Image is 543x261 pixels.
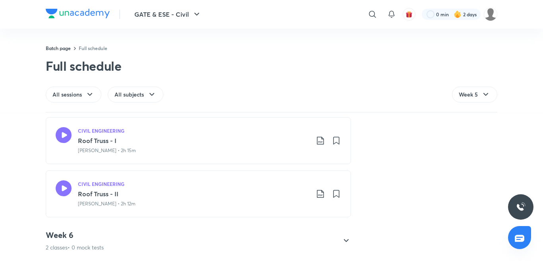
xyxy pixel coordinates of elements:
[78,189,309,199] h3: Roof Truss - II
[46,170,351,217] a: CIVIL ENGINEERINGRoof Truss - II[PERSON_NAME] • 2h 12m
[46,9,110,18] img: Company Logo
[46,9,110,20] a: Company Logo
[78,127,124,134] h5: CIVIL ENGINEERING
[403,8,415,21] button: avatar
[484,8,497,21] img: Kranti
[78,200,136,207] p: [PERSON_NAME] • 2h 12m
[39,230,351,251] div: Week 62 classes• 0 mock tests
[78,147,136,154] p: [PERSON_NAME] • 2h 15m
[516,202,526,212] img: ttu
[459,91,478,99] span: Week 5
[79,45,107,51] a: Full schedule
[78,136,309,145] h3: Roof Truss - I
[46,244,104,251] p: 2 classes • 0 mock tests
[130,6,206,22] button: GATE & ESE - Civil
[454,10,462,18] img: streak
[405,11,413,18] img: avatar
[52,91,82,99] span: All sessions
[78,180,124,188] h5: CIVIL ENGINEERING
[114,91,144,99] span: All subjects
[46,45,71,51] a: Batch page
[46,230,104,240] h4: Week 6
[46,117,351,164] a: CIVIL ENGINEERINGRoof Truss - I[PERSON_NAME] • 2h 15m
[46,58,122,74] div: Full schedule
